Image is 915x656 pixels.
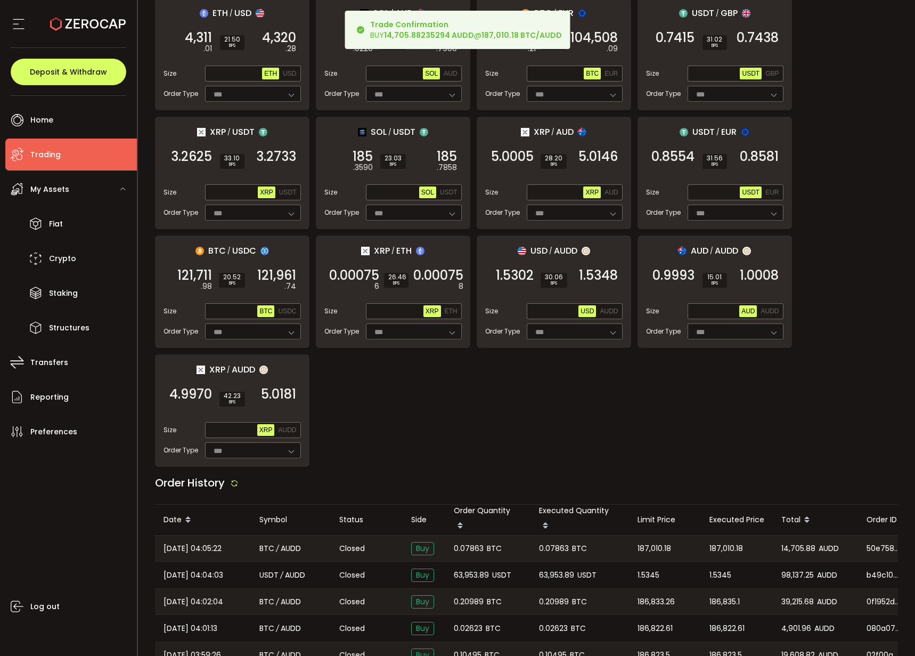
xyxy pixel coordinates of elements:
[30,112,53,128] span: Home
[49,216,63,232] span: Fiat
[604,189,618,196] span: AUD
[438,187,460,198] button: USDT
[391,246,395,256] em: /
[539,622,568,635] span: 0.02623
[339,596,365,608] span: Closed
[454,622,483,635] span: 0.02623
[329,270,379,281] span: 0.00075
[486,622,501,635] span: BTC
[773,511,858,529] div: Total
[443,305,460,317] button: ETH
[276,542,279,555] em: /
[781,622,811,635] span: 4,901.96
[283,70,296,77] span: USD
[646,208,681,217] span: Order Type
[485,208,520,217] span: Order Type
[251,514,331,526] div: Symbol
[390,9,394,18] em: /
[155,475,225,490] span: Order History
[169,389,212,400] span: 4.9970
[264,70,277,77] span: ETH
[259,596,274,608] span: BTC
[585,189,599,196] span: XRP
[539,569,574,581] span: 63,953.89
[765,70,779,77] span: GBP
[707,161,723,168] i: BPS
[374,244,390,257] span: XRP
[646,89,681,99] span: Order Type
[197,366,205,374] img: xrp_portfolio.png
[417,9,426,18] img: aud_portfolio.svg
[761,307,779,315] span: AUDD
[740,270,779,281] span: 1.0008
[388,127,391,137] em: /
[276,622,279,635] em: /
[224,161,240,168] i: BPS
[518,247,526,255] img: usd_portfolio.svg
[781,596,814,608] span: 39,215.68
[185,33,212,43] span: 4,311
[638,596,675,608] span: 186,833.26
[721,6,738,20] span: GBP
[742,189,759,196] span: USDT
[579,270,618,281] span: 1.5348
[224,36,240,43] span: 21.50
[545,155,562,161] span: 28.20
[224,155,240,161] span: 33.10
[411,569,434,582] span: Buy
[487,596,502,608] span: BTC
[281,542,301,555] span: AUDD
[763,187,781,198] button: EUR
[646,327,681,336] span: Order Type
[224,43,240,49] i: BPS
[691,244,708,257] span: AUD
[788,541,915,656] div: Chat Widget
[485,188,498,197] span: Size
[11,59,126,85] button: Deposit & Withdraw
[646,188,659,197] span: Size
[582,247,590,255] img: zuPXiwguUFiBOIQyqLOiXsnnNitlx7q4LCwEbLHADjIpTka+Lip0HH8D0VTrd02z+wEAAAAASUVORK5CYII=
[223,280,241,287] i: BPS
[360,9,369,18] img: sol_portfolio.png
[259,128,267,136] img: usdt_portfolio.svg
[276,305,298,317] button: USDC
[652,270,695,281] span: 0.9993
[164,208,198,217] span: Order Type
[707,43,723,49] i: BPS
[30,599,60,614] span: Log out
[420,128,428,136] img: usdt_portfolio.svg
[701,514,773,526] div: Executed Price
[521,128,529,136] img: xrp_portfolio.png
[646,69,659,78] span: Size
[539,542,569,555] span: 0.07863
[388,280,404,287] i: BPS
[437,162,457,173] em: .7858
[629,514,701,526] div: Limit Price
[485,89,520,99] span: Order Type
[49,320,89,336] span: Structures
[530,244,548,257] span: USD
[709,542,743,555] span: 187,010.18
[370,19,448,30] b: Trade Confirmation
[285,43,296,54] em: .28
[707,280,723,287] i: BPS
[339,623,365,634] span: Closed
[384,30,474,41] b: 14,705.88235294 AUDD
[646,306,659,316] span: Size
[656,33,695,43] span: 0.7415
[385,155,402,161] span: 23.03
[578,305,596,317] button: USD
[388,274,404,280] span: 26.46
[259,366,268,374] img: zuPXiwguUFiBOIQyqLOiXsnnNitlx7q4LCwEbLHADjIpTka+Lip0HH8D0VTrd02z+wEAAAAASUVORK5CYII=
[421,189,434,196] span: SOL
[707,36,723,43] span: 31.02
[277,187,299,198] button: USDT
[437,151,457,162] span: 185
[709,596,740,608] span: 186,835.1
[600,307,618,315] span: AUDD
[721,125,737,139] span: EUR
[444,70,457,77] span: AUD
[164,596,223,608] span: [DATE] 04:02:04
[413,270,463,281] span: 0.00075
[164,622,217,635] span: [DATE] 04:01:13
